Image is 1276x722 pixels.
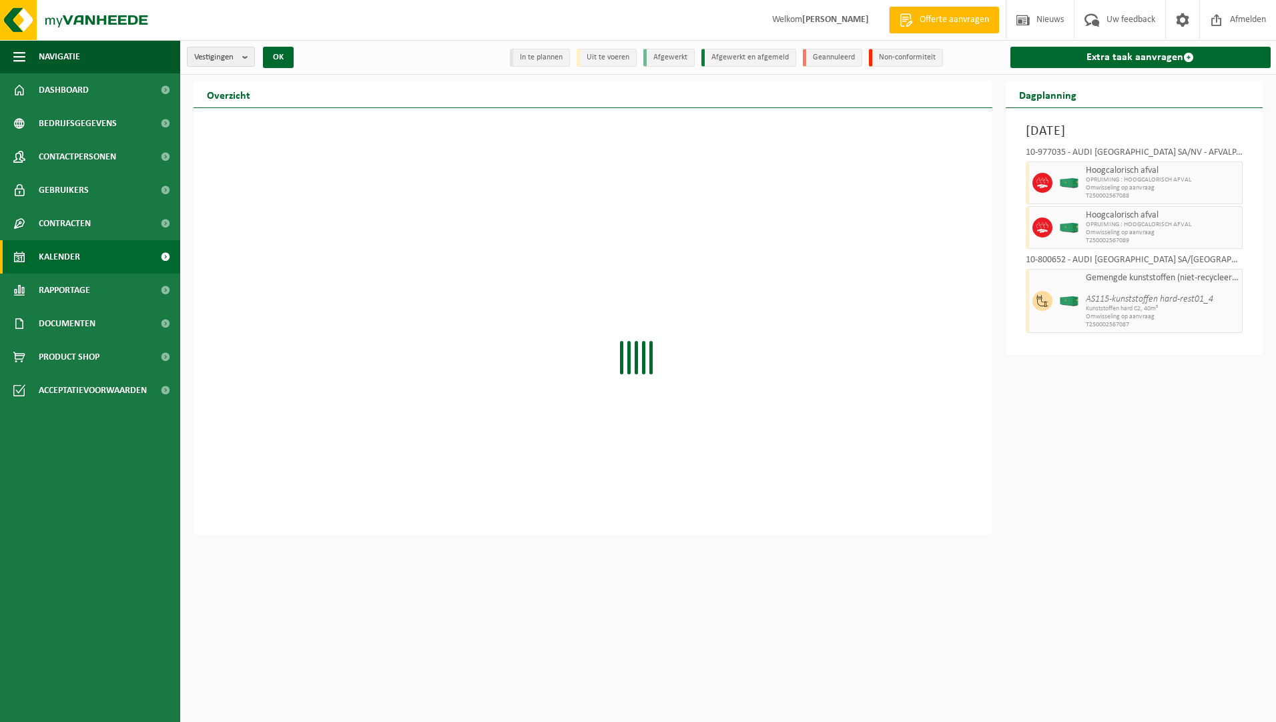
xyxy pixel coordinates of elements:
span: Hoogcalorisch afval [1086,165,1239,176]
li: Geannuleerd [803,49,862,67]
li: Uit te voeren [577,49,637,67]
img: HK-XC-40-GN-00 [1059,296,1079,306]
li: Afgewerkt [643,49,695,67]
strong: [PERSON_NAME] [802,15,869,25]
span: T250002567087 [1086,321,1239,329]
h2: Overzicht [194,81,264,107]
span: Acceptatievoorwaarden [39,374,147,407]
span: OPRUIMING : HOOGCALORISCH AFVAL [1086,176,1239,184]
span: Navigatie [39,40,80,73]
span: Gebruikers [39,173,89,207]
span: Omwisseling op aanvraag [1086,229,1239,237]
span: Gemengde kunststoffen (niet-recycleerbaar), exclusief PVC [1086,273,1239,284]
span: Documenten [39,307,95,340]
span: Offerte aanvragen [916,13,992,27]
span: Kunststoffen hard C2, 40m³ [1086,305,1239,313]
h3: [DATE] [1026,121,1243,141]
img: HK-XC-40-GN-00 [1059,223,1079,233]
li: In te plannen [510,49,570,67]
a: Extra taak aanvragen [1010,47,1271,68]
span: Omwisseling op aanvraag [1086,184,1239,192]
span: Product Shop [39,340,99,374]
h2: Dagplanning [1006,81,1090,107]
span: T250002567089 [1086,237,1239,245]
span: Vestigingen [194,47,237,67]
span: Contactpersonen [39,140,116,173]
span: Contracten [39,207,91,240]
a: Offerte aanvragen [889,7,999,33]
span: Kalender [39,240,80,274]
li: Non-conformiteit [869,49,943,67]
button: OK [263,47,294,68]
div: 10-977035 - AUDI [GEOGRAPHIC_DATA] SA/NV - AFVALPARK AP – OPRUIMING EOP - VORST [1026,148,1243,161]
span: Hoogcalorisch afval [1086,210,1239,221]
span: Omwisseling op aanvraag [1086,313,1239,321]
div: 10-800652 - AUDI [GEOGRAPHIC_DATA] SA/[GEOGRAPHIC_DATA]-AFVALPARK C2-INGANG 1 - VORST [1026,256,1243,269]
span: Dashboard [39,73,89,107]
button: Vestigingen [187,47,255,67]
img: HK-XC-40-GN-00 [1059,178,1079,188]
i: AS115-kunststoffen hard-rest01_4 [1086,294,1213,304]
li: Afgewerkt en afgemeld [701,49,796,67]
span: OPRUIMING : HOOGCALORISCH AFVAL [1086,221,1239,229]
span: Bedrijfsgegevens [39,107,117,140]
span: T250002567088 [1086,192,1239,200]
span: Rapportage [39,274,90,307]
